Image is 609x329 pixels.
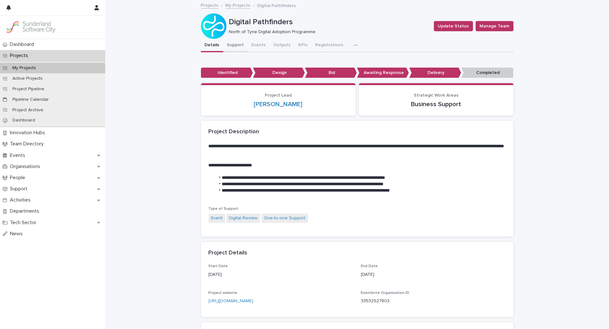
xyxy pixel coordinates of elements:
p: North of Tyne Digital Adoption Programme [229,29,426,35]
span: End Date [361,264,378,268]
span: Manage Team [480,23,509,29]
p: 33532927803 [361,298,506,304]
span: Type of Support [209,207,239,211]
p: Departments [7,208,44,214]
p: Digital Pathfinders [257,2,296,9]
span: Project website [209,291,238,295]
p: Completed [461,68,513,78]
button: KPIs [295,39,312,52]
a: My Projects [226,1,250,9]
span: Strategic Work Areas [414,93,458,98]
p: People [7,175,30,181]
p: Dashboard [7,41,39,48]
p: Identified [201,68,253,78]
p: Project Archive [7,107,48,113]
button: Outputs [270,39,295,52]
span: Project Lead [265,93,292,98]
p: Delivery [409,68,461,78]
img: Kay6KQejSz2FjblR6DWv [5,21,56,33]
h2: Project Description [209,128,259,135]
p: [DATE] [361,271,506,278]
p: Project Pipeline [7,86,49,92]
button: Events [248,39,270,52]
p: My Projects [7,65,41,71]
p: [DATE] [209,271,353,278]
a: Digital Review [229,215,258,222]
p: Support [7,186,33,192]
button: Support [223,39,248,52]
p: Bid [305,68,357,78]
span: Update Status [438,23,469,29]
h2: Project Details [209,250,248,257]
p: Events [7,152,30,158]
p: Dashboard [7,118,40,123]
span: Start Date [209,264,228,268]
p: Projects [7,53,33,59]
p: Team Directory [7,141,49,147]
a: One-to-one Support [264,215,306,222]
p: Pipeline Calendar [7,97,54,102]
p: Digital Pathfinders [229,18,429,27]
button: Update Status [434,21,473,31]
a: Projects [201,1,219,9]
a: Event [211,215,223,222]
a: [PERSON_NAME] [254,100,303,108]
p: Business Support [367,100,506,108]
button: Registrations [312,39,347,52]
button: Details [201,39,223,52]
p: Awaiting Response [357,68,409,78]
a: [URL][DOMAIN_NAME] [209,299,254,303]
p: Design [253,68,305,78]
span: Eventbrite Organisation ID [361,291,410,295]
p: Active Projects [7,76,48,81]
p: Innovation Hubs [7,130,50,136]
p: News [7,231,28,237]
p: Organisations [7,164,45,170]
p: Tech Sector [7,220,41,226]
p: Activities [7,197,36,203]
button: Manage Team [476,21,514,31]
